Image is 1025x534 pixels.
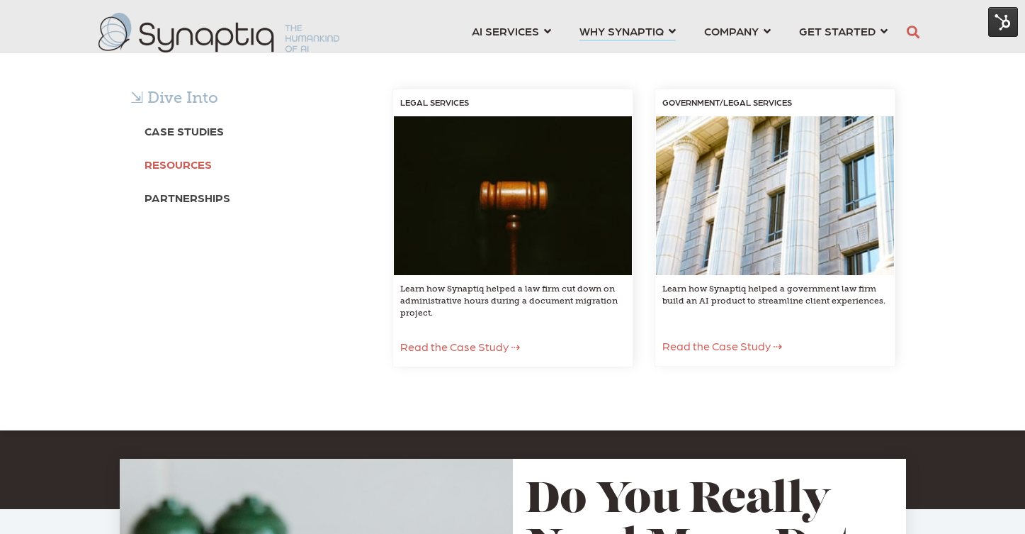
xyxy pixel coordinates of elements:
a: WHY SYNAPTIQ [579,18,676,44]
a: GET STARTED [799,18,888,44]
span: AI SERVICES [472,21,539,40]
img: synaptiq logo-2 [98,13,339,52]
img: HubSpot Tools Menu Toggle [988,7,1018,37]
a: COMPANY [704,18,771,44]
nav: menu [458,7,902,58]
span: COMPANY [704,21,759,40]
span: WHY SYNAPTIQ [579,21,664,40]
a: AI SERVICES [472,18,551,44]
span: GET STARTED [799,21,876,40]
